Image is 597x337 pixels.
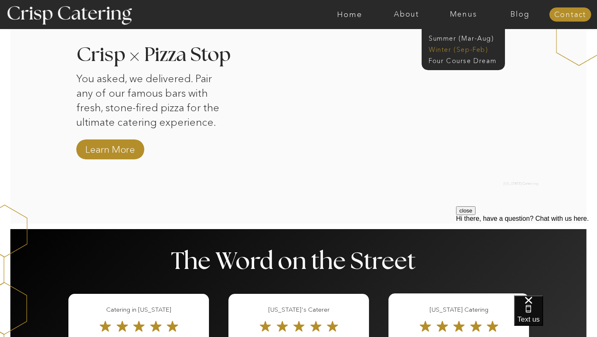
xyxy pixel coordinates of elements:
h3: [US_STATE]'s Caterer [241,305,357,315]
a: Menus [435,10,492,19]
iframe: podium webchat widget prompt [456,206,597,306]
p: The Word on the Street [171,250,426,274]
a: About [378,10,435,19]
iframe: podium webchat widget bubble [514,295,597,337]
h3: Catering in [US_STATE] [81,305,197,315]
p: You asked, we delivered. Pair any of our famous bars with fresh, stone-fired pizza for the ultima... [76,71,221,131]
a: Home [321,10,378,19]
a: Learn More [82,143,138,157]
a: Contact [549,11,591,19]
h3: [US_STATE] Catering [401,305,517,315]
a: Blog [492,10,548,19]
h3: Crisp Pizza Stop [76,45,244,61]
a: Four Course Dream [429,56,503,64]
a: Summer (Mar-Aug) [429,34,503,42]
a: Winter (Sep-Feb) [429,45,497,53]
h2: [US_STATE] Catering [504,181,568,189]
